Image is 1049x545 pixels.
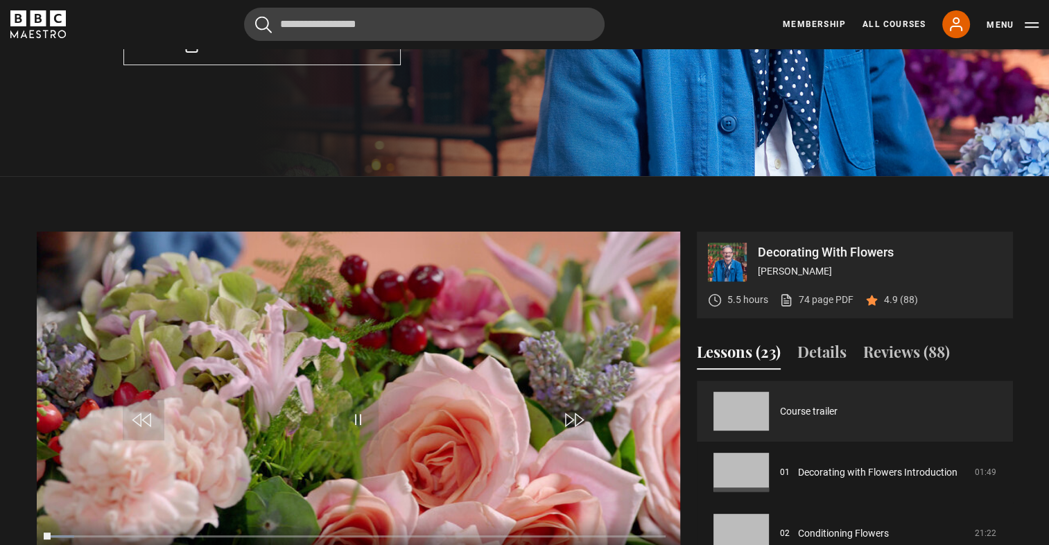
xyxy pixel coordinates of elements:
[798,526,889,541] a: Conditioning Flowers
[862,18,926,31] a: All Courses
[697,340,781,370] button: Lessons (23)
[51,535,665,538] div: Progress Bar
[10,10,66,38] svg: BBC Maestro
[255,16,272,33] button: Submit the search query
[244,8,605,41] input: Search
[780,404,838,419] a: Course trailer
[727,293,768,307] p: 5.5 hours
[863,340,950,370] button: Reviews (88)
[798,465,957,480] a: Decorating with Flowers Introduction
[884,293,918,307] p: 4.9 (88)
[987,18,1039,32] button: Toggle navigation
[758,264,1002,279] p: [PERSON_NAME]
[783,18,846,31] a: Membership
[779,293,853,307] a: 74 page PDF
[797,340,847,370] button: Details
[758,246,1002,259] p: Decorating With Flowers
